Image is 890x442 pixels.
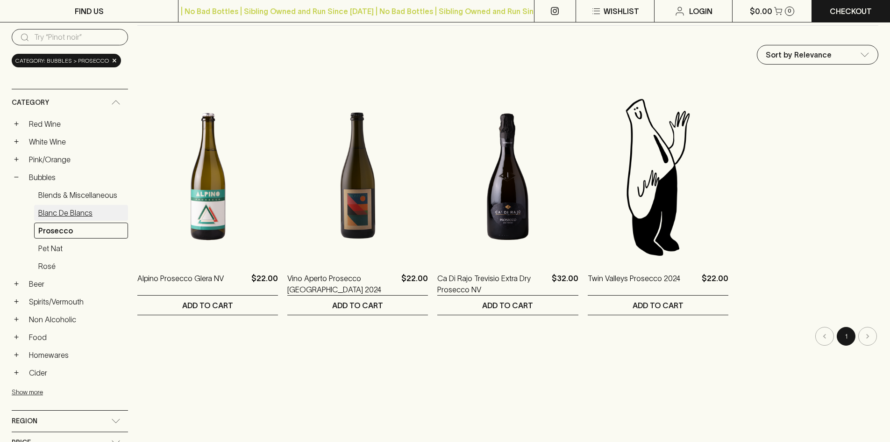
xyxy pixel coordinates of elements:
[182,300,233,311] p: ADD TO CART
[552,273,578,295] p: $32.00
[12,137,21,146] button: +
[287,95,428,259] img: Vino Aperto Prosecco King Valley 2024
[482,300,533,311] p: ADD TO CART
[830,6,872,17] p: Checkout
[437,296,578,315] button: ADD TO CART
[750,6,772,17] p: $0.00
[137,327,878,346] nav: pagination navigation
[757,45,878,64] div: Sort by Relevance
[137,273,224,295] a: Alpino Prosecco Glera NV
[689,6,712,17] p: Login
[12,173,21,182] button: −
[12,315,21,324] button: +
[25,276,128,292] a: Beer
[12,411,128,432] div: Region
[12,350,21,360] button: +
[287,296,428,315] button: ADD TO CART
[332,300,383,311] p: ADD TO CART
[25,134,128,150] a: White Wine
[287,273,398,295] a: Vino Aperto Prosecco [GEOGRAPHIC_DATA] 2024
[12,383,134,402] button: Show more
[137,296,278,315] button: ADD TO CART
[34,223,128,239] a: Prosecco
[633,300,684,311] p: ADD TO CART
[12,97,49,109] span: Category
[588,95,728,259] img: Blackhearts & Sparrows Man
[437,273,548,295] a: Ca Di Rajo Trevisio Extra Dry Prosecco NV
[788,8,791,14] p: 0
[837,327,855,346] button: page 1
[12,333,21,342] button: +
[25,116,128,132] a: Red Wine
[112,56,117,65] span: ×
[251,273,278,295] p: $22.00
[25,169,128,185] a: Bubbles
[25,312,128,327] a: Non Alcoholic
[75,6,104,17] p: FIND US
[12,155,21,164] button: +
[12,89,128,116] div: Category
[34,258,128,274] a: Rosé
[12,279,21,289] button: +
[702,273,728,295] p: $22.00
[25,329,128,345] a: Food
[766,49,832,60] p: Sort by Relevance
[34,240,128,256] a: Pet Nat
[437,95,578,259] img: Ca Di Rajo Trevisio Extra Dry Prosecco NV
[401,273,428,295] p: $22.00
[588,273,680,295] a: Twin Valleys Prosecco 2024
[588,296,728,315] button: ADD TO CART
[12,297,21,306] button: +
[34,30,121,45] input: Try “Pinot noir”
[604,6,639,17] p: Wishlist
[34,205,128,221] a: Blanc de Blancs
[12,368,21,377] button: +
[15,56,109,65] span: Category: bubbles > prosecco
[25,365,128,381] a: Cider
[25,347,128,363] a: Homewares
[34,187,128,203] a: Blends & Miscellaneous
[137,95,278,259] img: Alpino Prosecco Glera NV
[12,415,37,427] span: Region
[25,294,128,310] a: Spirits/Vermouth
[12,119,21,129] button: +
[25,152,128,167] a: Pink/Orange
